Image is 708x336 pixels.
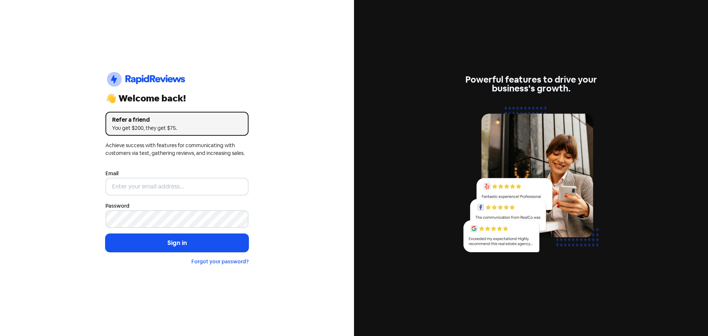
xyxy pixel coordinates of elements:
[105,94,249,103] div: 👋 Welcome back!
[105,178,249,195] input: Enter your email address...
[112,124,242,132] div: You get $200, they get $75.
[459,75,603,93] div: Powerful features to drive your business's growth.
[105,142,249,157] div: Achieve success with features for communicating with customers via text, gathering reviews, and i...
[459,102,603,261] img: reviews
[191,258,249,265] a: Forgot your password?
[105,170,118,177] label: Email
[112,115,242,124] div: Refer a friend
[105,202,129,210] label: Password
[105,234,249,252] button: Sign in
